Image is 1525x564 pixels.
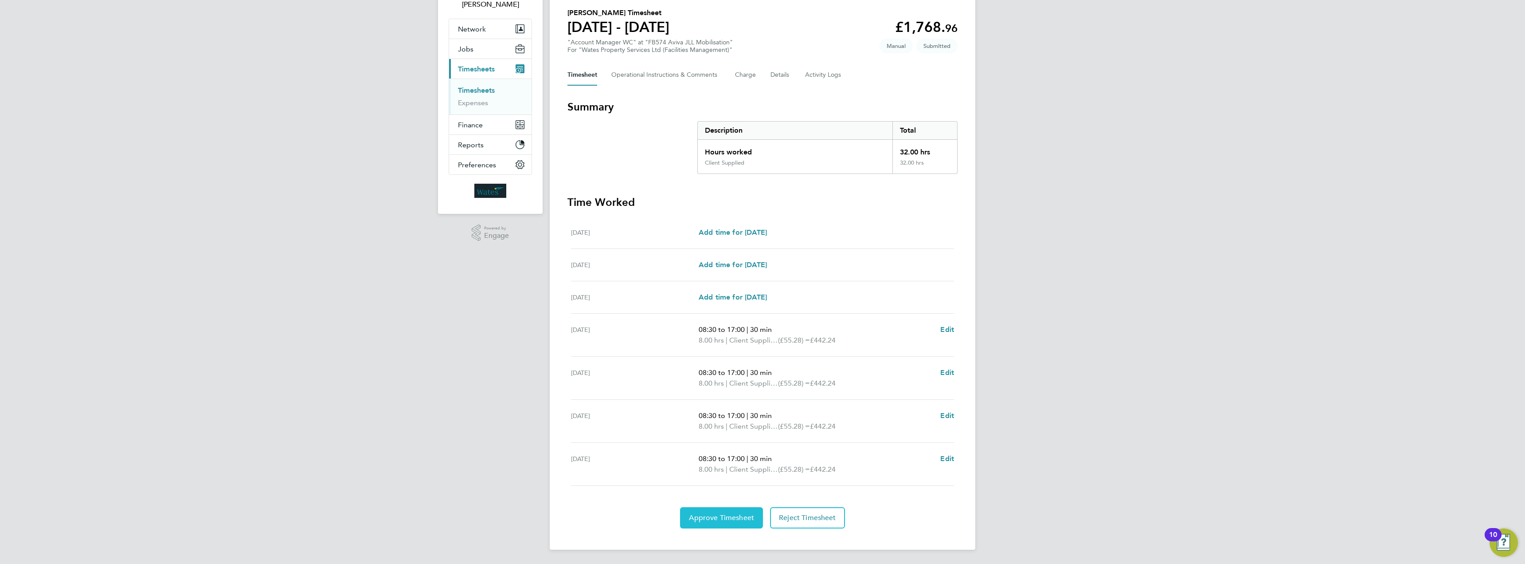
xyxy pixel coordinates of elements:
span: (£55.28) = [778,465,810,473]
span: 30 min [750,454,772,463]
span: | [747,325,748,334]
span: Finance [458,121,483,129]
span: 08:30 to 17:00 [699,411,745,420]
span: Reports [458,141,484,149]
a: Expenses [458,99,488,107]
div: Timesheets [449,79,532,114]
span: Add time for [DATE] [699,228,767,237]
h3: Summary [567,100,958,114]
span: Approve Timesheet [689,513,754,522]
a: Powered byEngage [472,225,509,241]
span: 08:30 to 17:00 [699,325,745,334]
a: Add time for [DATE] [699,260,767,270]
span: 96 [945,22,958,35]
div: Description [698,122,892,139]
span: Add time for [DATE] [699,260,767,269]
span: 08:30 to 17:00 [699,454,745,463]
span: Jobs [458,45,473,53]
span: Edit [940,411,954,420]
button: Reports [449,135,532,154]
button: Open Resource Center, 10 new notifications [1490,529,1518,557]
span: Edit [940,454,954,463]
button: Operational Instructions & Comments [611,64,721,86]
span: Preferences [458,161,496,169]
button: Charge [735,64,756,86]
span: Add time for [DATE] [699,293,767,301]
span: Client Supplied [729,464,778,475]
div: [DATE] [571,324,699,346]
div: [DATE] [571,367,699,389]
button: Details [770,64,791,86]
span: Timesheets [458,65,495,73]
span: 8.00 hrs [699,379,724,387]
a: Edit [940,367,954,378]
span: (£55.28) = [778,379,810,387]
a: Timesheets [458,86,495,95]
div: 32.00 hrs [892,159,957,174]
section: Timesheet [567,100,958,529]
span: | [726,422,727,430]
h1: [DATE] - [DATE] [567,18,669,36]
button: Finance [449,115,532,134]
a: Edit [940,454,954,464]
span: 30 min [750,325,772,334]
span: | [726,465,727,473]
span: 30 min [750,368,772,377]
div: Hours worked [698,140,892,159]
button: Timesheet [567,64,597,86]
img: wates-logo-retina.png [474,184,506,198]
span: £442.24 [810,465,836,473]
h3: Time Worked [567,195,958,209]
button: Approve Timesheet [680,507,763,529]
span: £442.24 [810,379,836,387]
span: 30 min [750,411,772,420]
span: Client Supplied [729,378,778,389]
button: Jobs [449,39,532,59]
span: Network [458,25,486,33]
span: | [726,336,727,344]
span: Reject Timesheet [779,513,836,522]
div: Summary [697,121,958,174]
span: 08:30 to 17:00 [699,368,745,377]
span: 8.00 hrs [699,336,724,344]
span: | [747,411,748,420]
span: | [726,379,727,387]
div: [DATE] [571,292,699,303]
a: Add time for [DATE] [699,227,767,238]
button: Reject Timesheet [770,507,845,529]
button: Preferences [449,155,532,174]
a: Go to home page [449,184,532,198]
div: 10 [1489,535,1497,546]
div: [DATE] [571,410,699,432]
button: Network [449,19,532,39]
span: Powered by [484,225,509,232]
a: Edit [940,410,954,421]
span: 8.00 hrs [699,465,724,473]
h2: [PERSON_NAME] Timesheet [567,8,669,18]
div: "Account Manager WC" at "FB574 Aviva JLL Mobilisation" [567,39,733,54]
div: [DATE] [571,260,699,270]
span: This timesheet is Submitted. [916,39,958,53]
span: Client Supplied [729,421,778,432]
div: [DATE] [571,227,699,238]
span: Edit [940,368,954,377]
span: Engage [484,232,509,240]
div: 32.00 hrs [892,140,957,159]
div: Total [892,122,957,139]
span: 8.00 hrs [699,422,724,430]
span: This timesheet was manually created. [880,39,913,53]
a: Add time for [DATE] [699,292,767,303]
div: Client Supplied [705,159,744,166]
span: Client Supplied [729,335,778,346]
a: Edit [940,324,954,335]
div: For "Wates Property Services Ltd (Facilities Management)" [567,46,733,54]
span: (£55.28) = [778,336,810,344]
button: Timesheets [449,59,532,79]
div: [DATE] [571,454,699,475]
span: | [747,454,748,463]
app-decimal: £1,768. [895,19,958,35]
button: Activity Logs [805,64,842,86]
span: (£55.28) = [778,422,810,430]
span: | [747,368,748,377]
span: £442.24 [810,422,836,430]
